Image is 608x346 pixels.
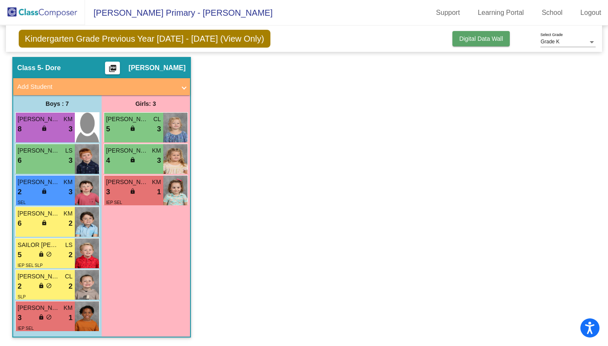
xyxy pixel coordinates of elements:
span: KM [152,178,161,187]
span: lock [130,188,136,194]
mat-panel-title: Add Student [17,82,176,92]
span: IEP SEL [18,326,34,331]
span: [PERSON_NAME] [106,146,149,155]
span: 3 [157,155,161,166]
span: lock [38,251,44,257]
span: CL [65,272,73,281]
span: Grade K [540,39,560,45]
span: [PERSON_NAME] [18,272,60,281]
span: CL [153,115,161,124]
a: Support [429,6,467,20]
a: Logout [574,6,608,20]
span: lock [130,125,136,131]
span: [PERSON_NAME] Primary - [PERSON_NAME] [85,6,273,20]
span: 1 [68,312,72,323]
span: 2 [18,281,22,292]
span: 3 [68,124,72,135]
span: 3 [68,155,72,166]
span: lock [41,220,47,226]
button: Digital Data Wall [452,31,510,46]
span: 3 [106,187,110,198]
span: KM [64,115,73,124]
span: 8 [18,124,22,135]
span: [PERSON_NAME] [18,303,60,312]
span: 2 [18,187,22,198]
span: Class 5 [17,64,41,72]
a: Learning Portal [471,6,531,20]
span: 4 [106,155,110,166]
span: [PERSON_NAME] [106,115,149,124]
div: Boys : 7 [13,95,102,112]
span: 3 [68,187,72,198]
mat-expansion-panel-header: Add Student [13,78,190,95]
span: [PERSON_NAME] [128,64,185,72]
span: Digital Data Wall [459,35,503,42]
span: 2 [68,250,72,261]
mat-icon: picture_as_pdf [108,64,118,76]
span: [PERSON_NAME] [18,146,60,155]
div: Girls: 3 [102,95,190,112]
span: do_not_disturb_alt [46,314,52,320]
span: 2 [68,218,72,229]
span: [PERSON_NAME] [18,115,60,124]
span: lock [41,125,47,131]
span: 1 [157,187,161,198]
span: LS [65,146,72,155]
span: SEL [18,200,26,205]
span: lock [41,188,47,194]
span: SAILOR [PERSON_NAME] [18,241,60,250]
button: Print Students Details [105,62,120,74]
span: IEP SEL [106,200,122,205]
span: 6 [18,218,22,229]
span: 3 [157,124,161,135]
span: KM [64,209,73,218]
span: lock [130,157,136,163]
span: [PERSON_NAME] [18,178,60,187]
span: lock [38,314,44,320]
span: 2 [68,281,72,292]
span: Kindergarten Grade Previous Year [DATE] - [DATE] (View Only) [19,30,270,48]
span: 5 [18,250,22,261]
span: [PERSON_NAME] [18,209,60,218]
span: KM [64,303,73,312]
span: do_not_disturb_alt [46,251,52,257]
span: lock [38,283,44,289]
span: do_not_disturb_alt [46,283,52,289]
span: - Dore [41,64,61,72]
span: LS [65,241,72,250]
span: KM [64,178,73,187]
span: 5 [106,124,110,135]
span: 3 [18,312,22,323]
span: [PERSON_NAME] [106,178,149,187]
span: SLP [18,295,26,299]
a: School [535,6,569,20]
span: KM [152,146,161,155]
span: 6 [18,155,22,166]
span: IEP SEL SLP [18,263,43,268]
